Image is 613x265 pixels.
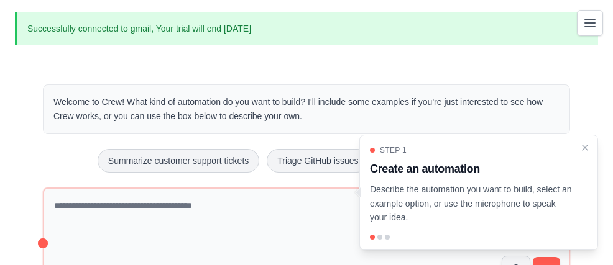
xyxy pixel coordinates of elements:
button: Close walkthrough [580,143,590,153]
h3: Create an automation [370,160,573,177]
p: Welcome to Crew! What kind of automation do you want to build? I'll include some examples if you'... [53,95,560,124]
p: Successfully connected to gmail, Your trial will end [DATE] [15,12,598,45]
button: Triage GitHub issues [267,149,369,173]
button: Toggle navigation [577,10,603,36]
span: Step 1 [380,145,407,155]
button: Summarize customer support tickets [98,149,259,173]
p: Describe the automation you want to build, select an example option, or use the microphone to spe... [370,182,573,225]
